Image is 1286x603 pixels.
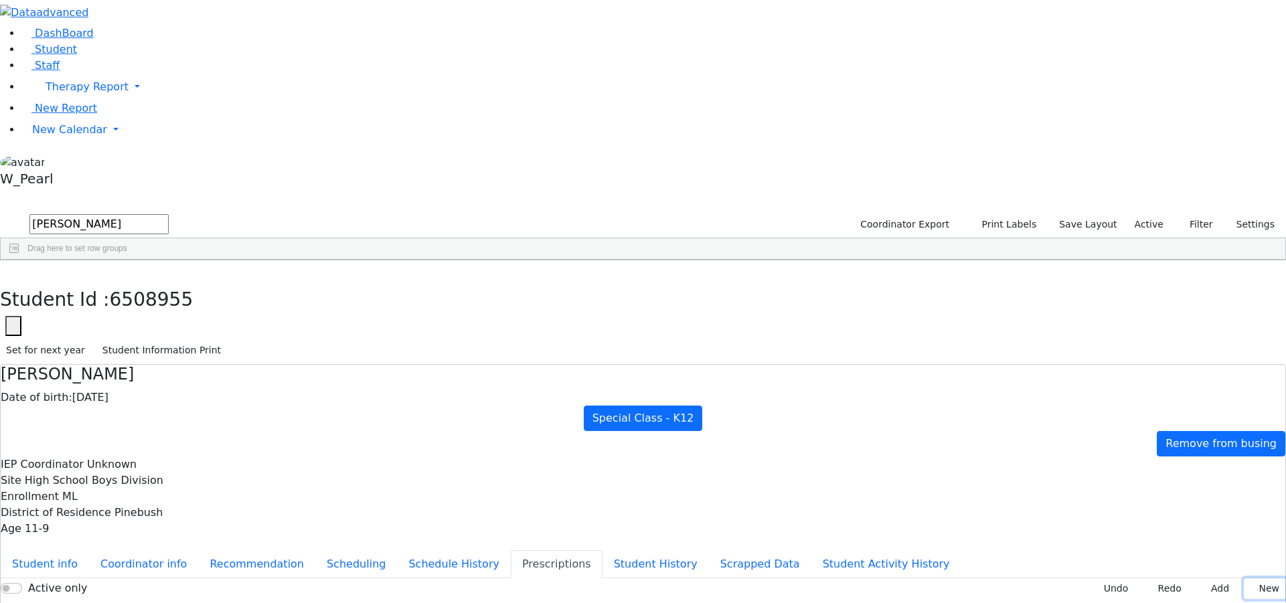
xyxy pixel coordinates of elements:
span: DashBoard [35,27,94,39]
span: ML [62,490,78,503]
label: Active only [28,580,87,596]
span: Unknown [87,458,137,470]
a: DashBoard [21,27,94,39]
span: Staff [35,59,60,72]
span: Drag here to set row groups [27,244,127,253]
a: Remove from busing [1157,431,1285,456]
a: Staff [21,59,60,72]
span: Pinebush [114,506,163,519]
button: Coordinator Export [852,214,955,235]
label: Date of birth: [1,390,72,406]
button: New [1244,578,1285,599]
button: Prescriptions [511,550,602,578]
a: Student [21,43,77,56]
span: Therapy Report [46,80,129,93]
button: Student History [602,550,709,578]
button: Student Information Print [96,340,227,361]
label: IEP Coordinator [1,456,84,472]
label: Active [1129,214,1170,235]
button: Recommendation [198,550,315,578]
span: High School Boys Division [25,474,163,487]
span: 11-9 [25,522,49,535]
label: Enrollment [1,489,59,505]
button: Scheduling [315,550,397,578]
a: Special Class - K12 [584,406,703,431]
button: Print Labels [966,214,1042,235]
span: New Report [35,102,97,114]
label: Site [1,472,21,489]
span: Remove from busing [1166,437,1277,450]
button: Redo [1143,578,1187,599]
label: Age [1,521,21,537]
button: Filter [1172,214,1219,235]
span: Student [35,43,77,56]
button: Student info [1,550,89,578]
input: Search [29,214,169,234]
div: [DATE] [1,390,1285,406]
button: Schedule History [397,550,511,578]
span: 6508955 [110,288,193,311]
a: New Calendar [21,116,1286,143]
button: Scrapped Data [709,550,811,578]
span: New Calendar [32,123,107,136]
button: Coordinator info [89,550,198,578]
a: New Report [21,102,97,114]
a: Therapy Report [21,74,1286,100]
label: District of Residence [1,505,111,521]
button: Save Layout [1053,214,1123,235]
h4: [PERSON_NAME] [1,365,1285,384]
button: Student Activity History [811,550,961,578]
button: Settings [1219,214,1281,235]
button: Add [1196,578,1235,599]
button: Undo [1089,578,1134,599]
